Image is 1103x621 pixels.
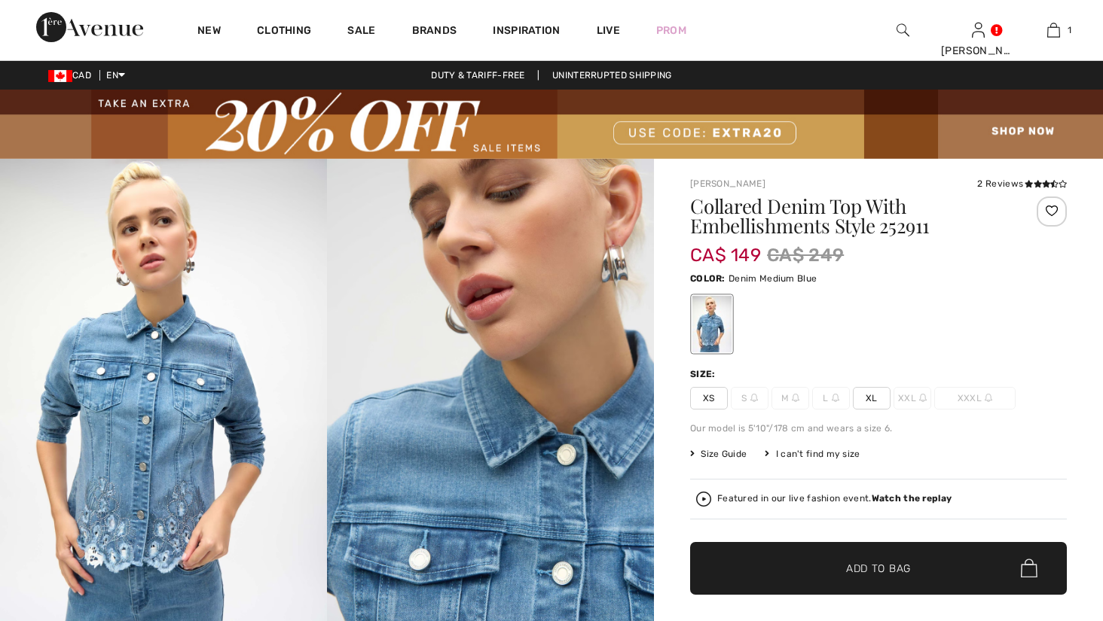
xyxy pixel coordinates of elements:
[977,177,1067,190] div: 2 Reviews
[897,21,909,39] img: search the website
[656,23,686,38] a: Prom
[919,394,927,401] img: ring-m.svg
[767,242,844,269] span: CA$ 249
[1047,21,1060,39] img: My Bag
[1068,23,1071,37] span: 1
[36,12,143,42] img: 1ère Avenue
[257,24,311,40] a: Clothing
[972,21,985,39] img: My Info
[696,492,711,507] img: Watch the replay
[729,273,817,284] span: Denim Medium Blue
[48,70,72,82] img: Canadian Dollar
[934,387,1016,409] span: XXXL
[692,296,732,352] div: Denim Medium Blue
[597,23,620,38] a: Live
[985,394,992,401] img: ring-m.svg
[493,24,560,40] span: Inspiration
[872,493,952,504] strong: Watch the replay
[792,394,799,401] img: ring-m.svg
[690,422,1067,435] div: Our model is 5'10"/178 cm and wears a size 6.
[1016,21,1090,39] a: 1
[972,23,985,37] a: Sign In
[717,494,952,504] div: Featured in our live fashion event.
[812,387,850,409] span: L
[106,70,125,81] span: EN
[765,447,860,461] div: I can't find my size
[412,24,457,40] a: Brands
[846,560,911,576] span: Add to Bag
[832,394,839,401] img: ring-m.svg
[853,387,891,409] span: XL
[690,196,1004,236] h1: Collared Denim Top With Embellishments Style 252911
[690,367,719,381] div: Size:
[894,387,931,409] span: XXL
[347,24,375,40] a: Sale
[771,387,809,409] span: M
[1021,559,1037,578] img: Bag.svg
[941,43,1015,59] div: [PERSON_NAME]
[690,230,761,266] span: CA$ 149
[690,178,765,189] a: [PERSON_NAME]
[690,542,1067,595] button: Add to Bag
[197,24,221,40] a: New
[690,273,726,284] span: Color:
[690,387,728,409] span: XS
[48,70,97,81] span: CAD
[690,447,747,461] span: Size Guide
[731,387,768,409] span: S
[750,394,758,401] img: ring-m.svg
